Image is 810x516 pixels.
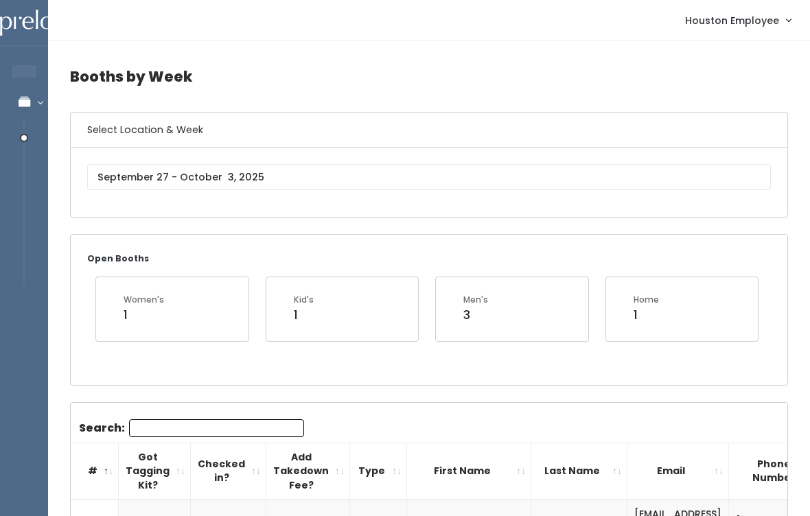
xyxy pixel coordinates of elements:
th: First Name: activate to sort column ascending [407,443,531,500]
div: Kid's [294,294,314,306]
input: Search: [129,419,304,437]
input: September 27 - October 3, 2025 [87,164,771,190]
h6: Select Location & Week [71,113,787,148]
div: Women's [124,294,164,306]
div: Home [634,294,659,306]
label: Search: [79,419,304,437]
th: #: activate to sort column descending [71,443,119,500]
th: Got Tagging Kit?: activate to sort column ascending [119,443,191,500]
th: Add Takedown Fee?: activate to sort column ascending [266,443,350,500]
th: Type: activate to sort column ascending [350,443,407,500]
span: Houston Employee [685,13,779,28]
h4: Booths by Week [70,58,788,95]
div: 1 [294,306,314,324]
th: Email: activate to sort column ascending [627,443,729,500]
div: 1 [634,306,659,324]
th: Checked in?: activate to sort column ascending [191,443,266,500]
div: 3 [463,306,488,324]
small: Open Booths [87,253,149,264]
div: 1 [124,306,164,324]
a: Houston Employee [671,5,805,35]
div: Men's [463,294,488,306]
th: Last Name: activate to sort column ascending [531,443,627,500]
